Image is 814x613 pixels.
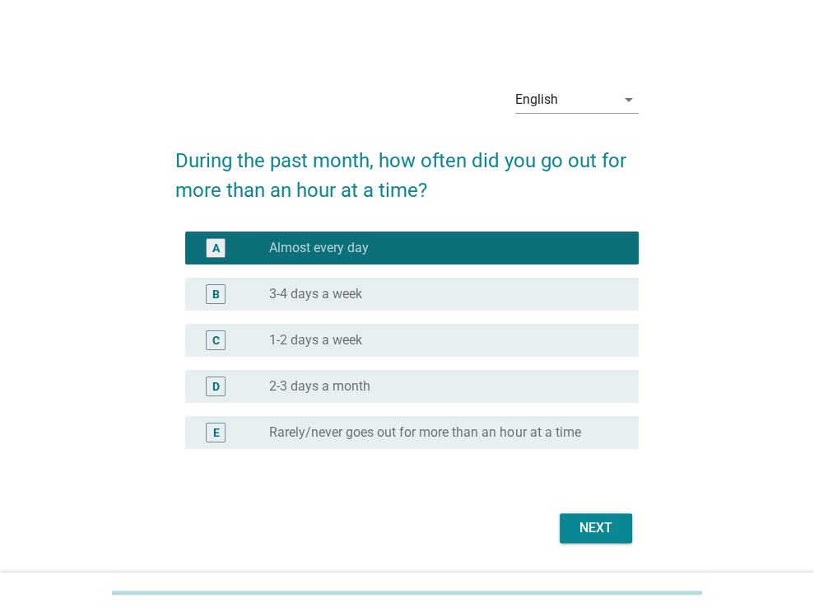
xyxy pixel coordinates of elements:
[269,378,370,395] label: 2-3 days a month
[269,240,369,256] label: Almost every day
[212,423,219,441] div: E
[212,331,220,349] div: C
[212,285,220,302] div: B
[560,513,632,543] button: Next
[212,377,220,395] div: D
[269,332,362,349] label: 1-2 days a week
[269,286,362,302] label: 3-4 days a week
[515,92,558,107] div: English
[212,239,220,256] div: A
[619,90,639,110] i: arrow_drop_down
[269,424,580,441] label: Rarely/never goes out for more than an hour at a time
[175,129,639,205] h2: During the past month, how often did you go out for more than an hour at a time?
[573,518,619,538] div: Next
